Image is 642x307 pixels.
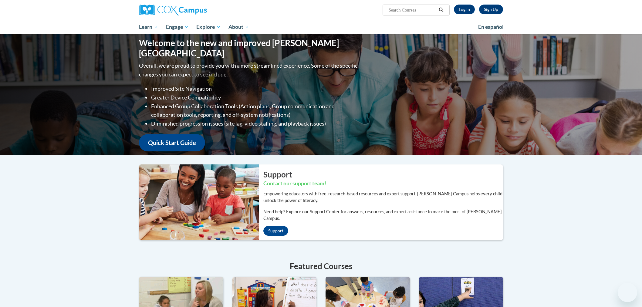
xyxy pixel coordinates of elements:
[225,20,253,34] a: About
[263,226,288,236] a: Support
[196,23,221,31] span: Explore
[263,191,503,204] p: Empowering educators with free, research-based resources and expert support, [PERSON_NAME] Campus...
[151,102,359,120] li: Enhanced Group Collaboration Tools (Action plans, Group communication and collaboration tools, re...
[139,260,503,272] h4: Featured Courses
[151,119,359,128] li: Diminished progression issues (site lag, video stalling, and playback issues)
[130,20,512,34] div: Main menu
[134,164,259,240] img: ...
[479,5,503,14] a: Register
[139,23,158,31] span: Learn
[263,208,503,222] p: Need help? Explore our Support Center for answers, resources, and expert assistance to make the m...
[139,134,205,151] a: Quick Start Guide
[228,23,249,31] span: About
[151,93,359,102] li: Greater Device Compatibility
[437,6,446,14] button: Search
[162,20,193,34] a: Engage
[263,169,503,180] h2: Support
[139,5,254,15] a: Cox Campus
[474,21,508,33] a: En español
[192,20,225,34] a: Explore
[478,24,504,30] span: En español
[139,61,359,79] p: Overall, we are proud to provide you with a more streamlined experience. Some of the specific cha...
[139,5,207,15] img: Cox Campus
[151,84,359,93] li: Improved Site Navigation
[388,6,437,14] input: Search Courses
[263,180,503,187] h3: Contact our support team!
[139,38,359,58] h1: Welcome to the new and improved [PERSON_NAME][GEOGRAPHIC_DATA]
[135,20,162,34] a: Learn
[454,5,475,14] a: Log In
[618,283,637,302] iframe: Button to launch messaging window
[166,23,189,31] span: Engage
